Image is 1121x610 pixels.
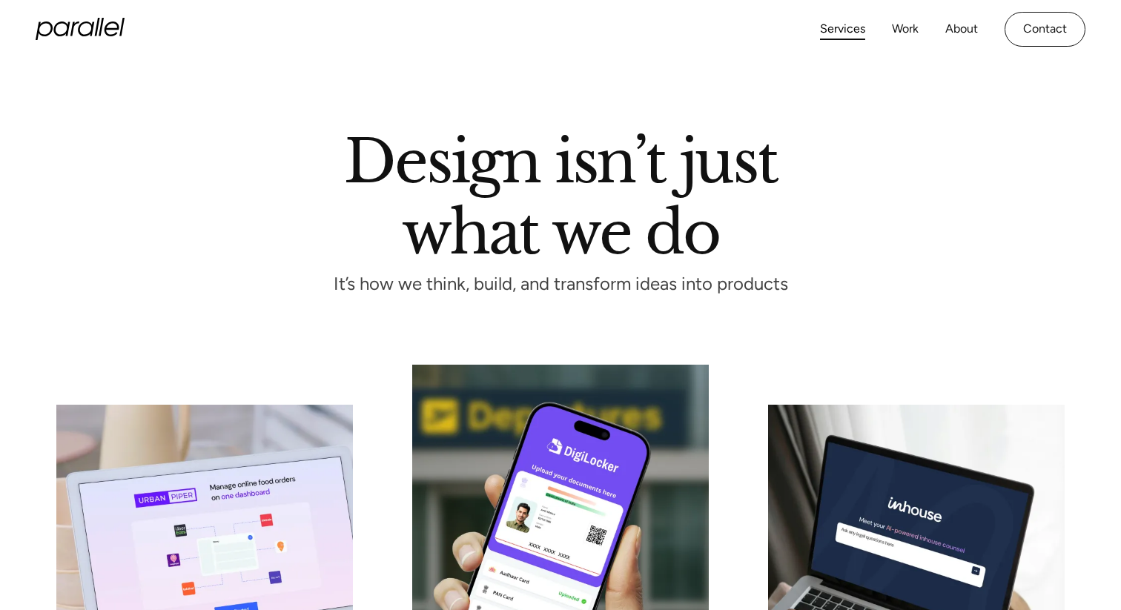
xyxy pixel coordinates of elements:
a: home [36,18,125,40]
p: It’s how we think, build, and transform ideas into products [306,278,815,291]
a: Contact [1005,12,1085,47]
a: About [945,19,978,40]
h1: Design isn’t just what we do [344,133,777,254]
a: Services [820,19,865,40]
a: Work [892,19,919,40]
